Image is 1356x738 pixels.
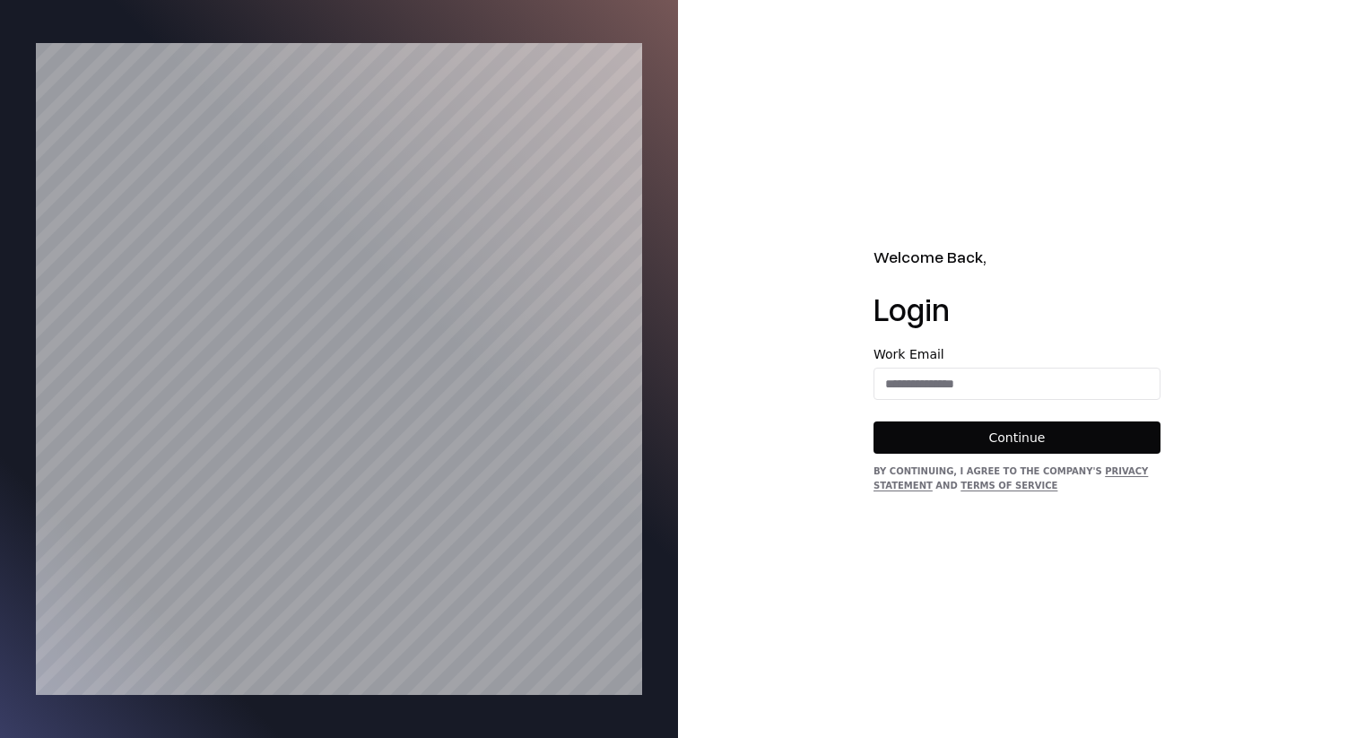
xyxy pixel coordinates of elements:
h1: Login [874,291,1160,326]
a: Terms of Service [960,481,1057,491]
label: Work Email [874,348,1160,360]
div: By continuing, I agree to the Company's and [874,465,1160,493]
h2: Welcome Back, [874,245,1160,269]
button: Continue [874,421,1160,454]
